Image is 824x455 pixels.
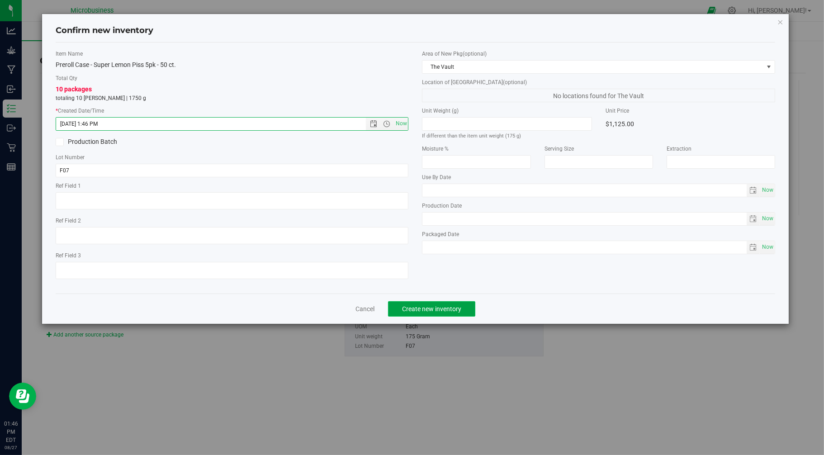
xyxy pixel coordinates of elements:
label: Lot Number [56,153,409,161]
label: Created Date/Time [56,107,409,115]
div: Preroll Case - Super Lemon Piss 5pk - 50 ct. [56,60,409,70]
label: Item Name [56,50,409,58]
label: Extraction [667,145,775,153]
label: Location of [GEOGRAPHIC_DATA] [422,78,775,86]
span: select [747,241,760,254]
label: Production Batch [56,137,225,147]
span: 10 packages [56,85,92,93]
label: Moisture % [422,145,530,153]
a: Cancel [355,304,374,313]
label: Unit Weight (g) [422,107,592,115]
button: Create new inventory [388,301,475,317]
label: Production Date [422,202,775,210]
span: Set Current date [760,241,776,254]
span: Set Current date [393,117,409,130]
span: select [747,213,760,225]
label: Area of New Pkg [422,50,775,58]
label: Total Qty [56,74,409,82]
span: Set Current date [760,184,776,197]
iframe: Resource center [9,383,36,410]
span: (optional) [463,51,487,57]
div: $1,125.00 [606,117,775,131]
label: Packaged Date [422,230,775,238]
label: Serving Size [545,145,653,153]
span: Open the date view [366,120,381,128]
small: If different than the item unit weight (175 g) [422,133,521,139]
label: Ref Field 2 [56,217,409,225]
span: Set Current date [760,212,776,225]
label: Ref Field 1 [56,182,409,190]
span: select [747,184,760,197]
span: The Vault [422,61,763,73]
span: No locations found for The Vault [422,89,775,102]
h4: Confirm new inventory [56,25,153,37]
label: Unit Price [606,107,775,115]
p: totaling 10 [PERSON_NAME] | 1750 g [56,94,409,102]
span: Create new inventory [402,305,461,313]
span: select [760,241,775,254]
span: select [760,184,775,197]
span: Open the time view [379,120,394,128]
label: Use By Date [422,173,775,181]
label: Ref Field 3 [56,251,409,260]
span: (optional) [503,79,527,85]
span: select [760,213,775,225]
